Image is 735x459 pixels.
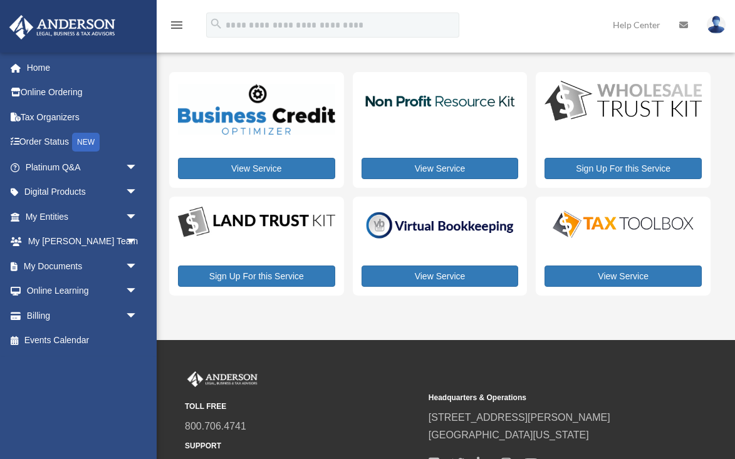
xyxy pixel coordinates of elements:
[72,133,100,152] div: NEW
[178,266,335,287] a: Sign Up For this Service
[707,16,726,34] img: User Pic
[429,391,664,405] small: Headquarters & Operations
[9,130,157,155] a: Order StatusNEW
[545,158,702,179] a: Sign Up For this Service
[6,15,119,39] img: Anderson Advisors Platinum Portal
[9,279,157,304] a: Online Learningarrow_drop_down
[125,229,150,255] span: arrow_drop_down
[429,430,589,440] a: [GEOGRAPHIC_DATA][US_STATE]
[125,180,150,205] span: arrow_drop_down
[185,440,420,453] small: SUPPORT
[429,412,610,423] a: [STREET_ADDRESS][PERSON_NAME]
[9,180,150,205] a: Digital Productsarrow_drop_down
[362,158,519,179] a: View Service
[9,55,157,80] a: Home
[9,328,157,353] a: Events Calendar
[185,400,420,413] small: TOLL FREE
[178,158,335,179] a: View Service
[125,303,150,329] span: arrow_drop_down
[178,205,335,239] img: LandTrust_lgo-1.jpg
[169,22,184,33] a: menu
[545,81,702,122] img: WS-Trust-Kit-lgo-1.jpg
[362,266,519,287] a: View Service
[125,254,150,279] span: arrow_drop_down
[9,204,157,229] a: My Entitiesarrow_drop_down
[169,18,184,33] i: menu
[9,80,157,105] a: Online Ordering
[9,303,157,328] a: Billingarrow_drop_down
[185,371,260,388] img: Anderson Advisors Platinum Portal
[545,266,702,287] a: View Service
[125,279,150,304] span: arrow_drop_down
[9,155,157,180] a: Platinum Q&Aarrow_drop_down
[125,204,150,230] span: arrow_drop_down
[9,254,157,279] a: My Documentsarrow_drop_down
[9,105,157,130] a: Tax Organizers
[185,421,246,431] a: 800.706.4741
[125,155,150,180] span: arrow_drop_down
[209,17,223,31] i: search
[9,229,157,254] a: My [PERSON_NAME] Teamarrow_drop_down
